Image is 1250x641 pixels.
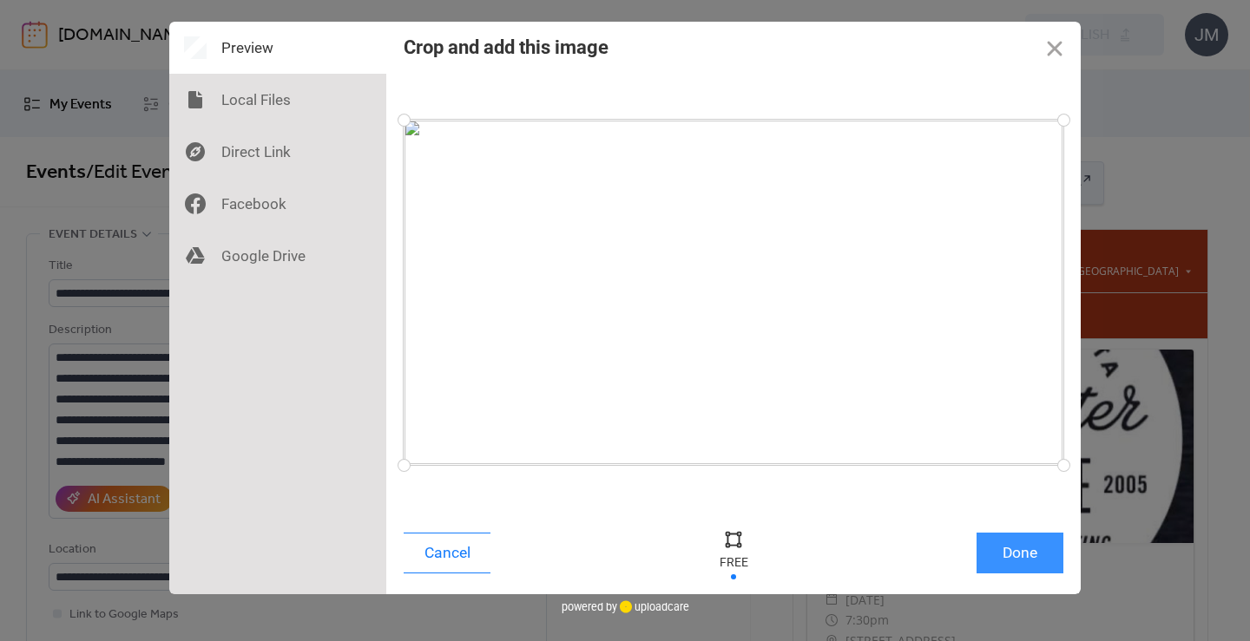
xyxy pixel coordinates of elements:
[562,594,689,620] div: powered by
[404,533,490,573] button: Cancel
[169,74,386,126] div: Local Files
[1029,22,1081,74] button: Close
[169,126,386,178] div: Direct Link
[617,600,689,613] a: uploadcare
[169,178,386,230] div: Facebook
[169,230,386,282] div: Google Drive
[404,36,609,58] div: Crop and add this image
[977,533,1063,573] button: Done
[169,22,386,74] div: Preview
